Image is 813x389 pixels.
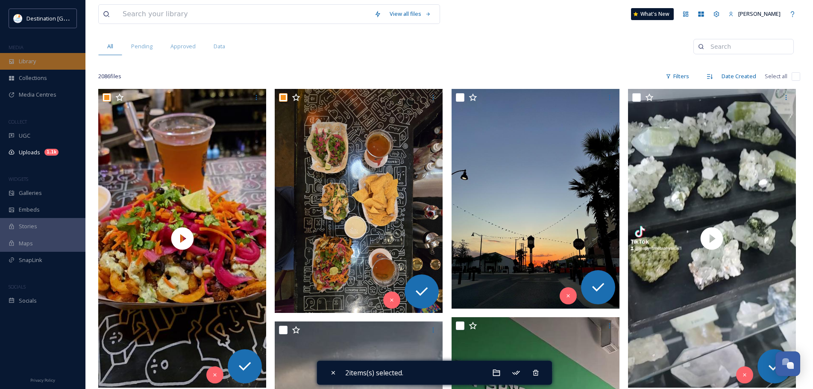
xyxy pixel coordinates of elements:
span: Embeds [19,206,40,214]
img: ext_1759849742.820846_jessica.jb.bright@gmail.com-20251004_194648.jpg [275,89,443,313]
span: Data [214,42,225,50]
span: UGC [19,132,30,140]
span: Library [19,57,36,65]
div: Date Created [717,68,760,85]
img: thumbnail [628,89,796,388]
span: 2086 file s [98,72,121,80]
span: Stories [19,222,37,230]
span: [PERSON_NAME] [738,10,781,18]
a: Privacy Policy [30,374,55,385]
a: What's New [631,8,674,20]
span: Socials [19,297,37,305]
span: MEDIA [9,44,23,50]
span: Galleries [19,189,42,197]
span: Uploads [19,148,40,156]
span: Pending [131,42,153,50]
input: Search your library [118,5,370,24]
a: View all files [385,6,435,22]
span: Privacy Policy [30,377,55,383]
span: WIDGETS [9,176,28,182]
span: SOCIALS [9,283,26,290]
span: Collections [19,74,47,82]
img: download.png [14,14,22,23]
input: Search [706,38,789,55]
span: Maps [19,239,33,248]
div: Filters [661,68,693,85]
div: 1.1k [44,149,59,156]
a: [PERSON_NAME] [724,6,785,22]
span: 2 items(s) selected. [345,368,403,378]
span: SnapLink [19,256,42,264]
span: Approved [170,42,196,50]
span: Select all [765,72,787,80]
img: thumbnail [98,89,266,388]
span: All [107,42,113,50]
span: COLLECT [9,118,27,125]
span: Destination [GEOGRAPHIC_DATA] [26,14,112,22]
span: Media Centres [19,91,56,99]
button: Open Chat [775,351,800,376]
img: ext_1759538646.601734_kegriffittss@gmail.com-IMG_8621.jpeg [452,89,619,309]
